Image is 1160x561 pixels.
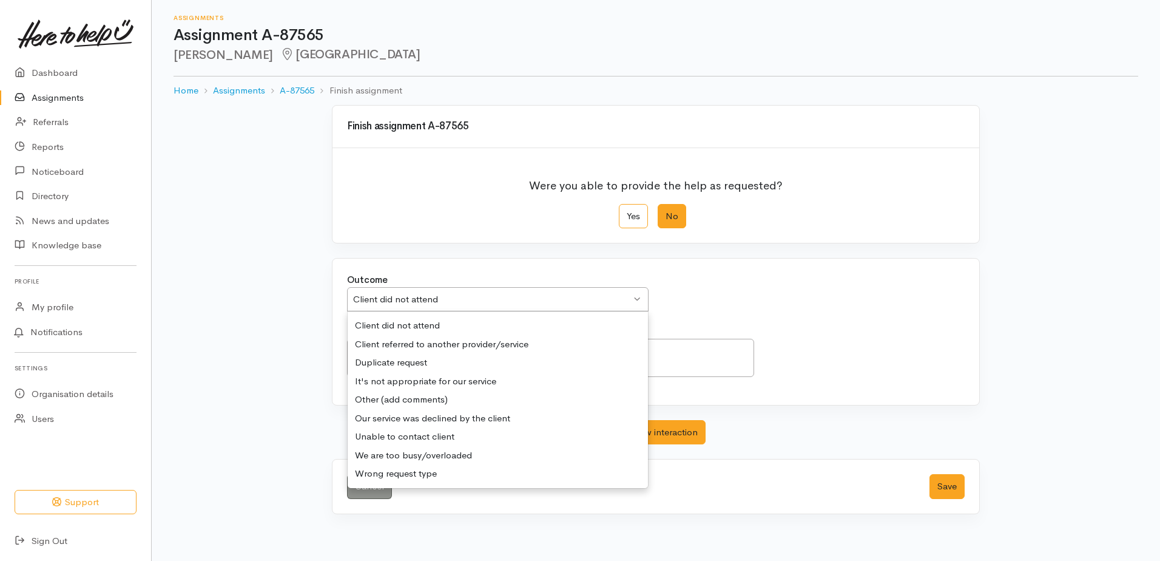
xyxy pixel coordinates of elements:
div: Unable to contact client [348,427,648,446]
div: Client did not attend [348,316,648,335]
button: Support [15,490,137,515]
div: It's not appropriate for our service [348,372,648,391]
button: Save [929,474,965,499]
a: A-87565 [280,84,314,98]
h3: Finish assignment A-87565 [347,121,965,132]
div: Other (add comments) [348,390,648,409]
div: Our service was declined by the client [348,409,648,428]
a: Home [174,84,198,98]
button: Add new interaction [607,420,706,445]
label: No [658,204,686,229]
span: [GEOGRAPHIC_DATA] [280,47,420,62]
div: Client referred to another provider/service [348,335,648,354]
nav: breadcrumb [174,76,1138,105]
a: Assignments [213,84,265,98]
h6: Profile [15,273,137,290]
div: Client did not attend [353,293,631,307]
div: Duplicate request [348,353,648,372]
div: We are too busy/overloaded [348,446,648,465]
h6: Settings [15,360,137,376]
div: Wrong request type [348,464,648,483]
li: Finish assignment [314,84,402,98]
label: Yes [619,204,648,229]
h1: Assignment A-87565 [174,27,1138,44]
h2: [PERSON_NAME] [174,48,1138,62]
p: Were you able to provide the help as requested? [529,170,783,194]
h6: Assignments [174,15,1138,21]
label: Outcome [347,273,388,287]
